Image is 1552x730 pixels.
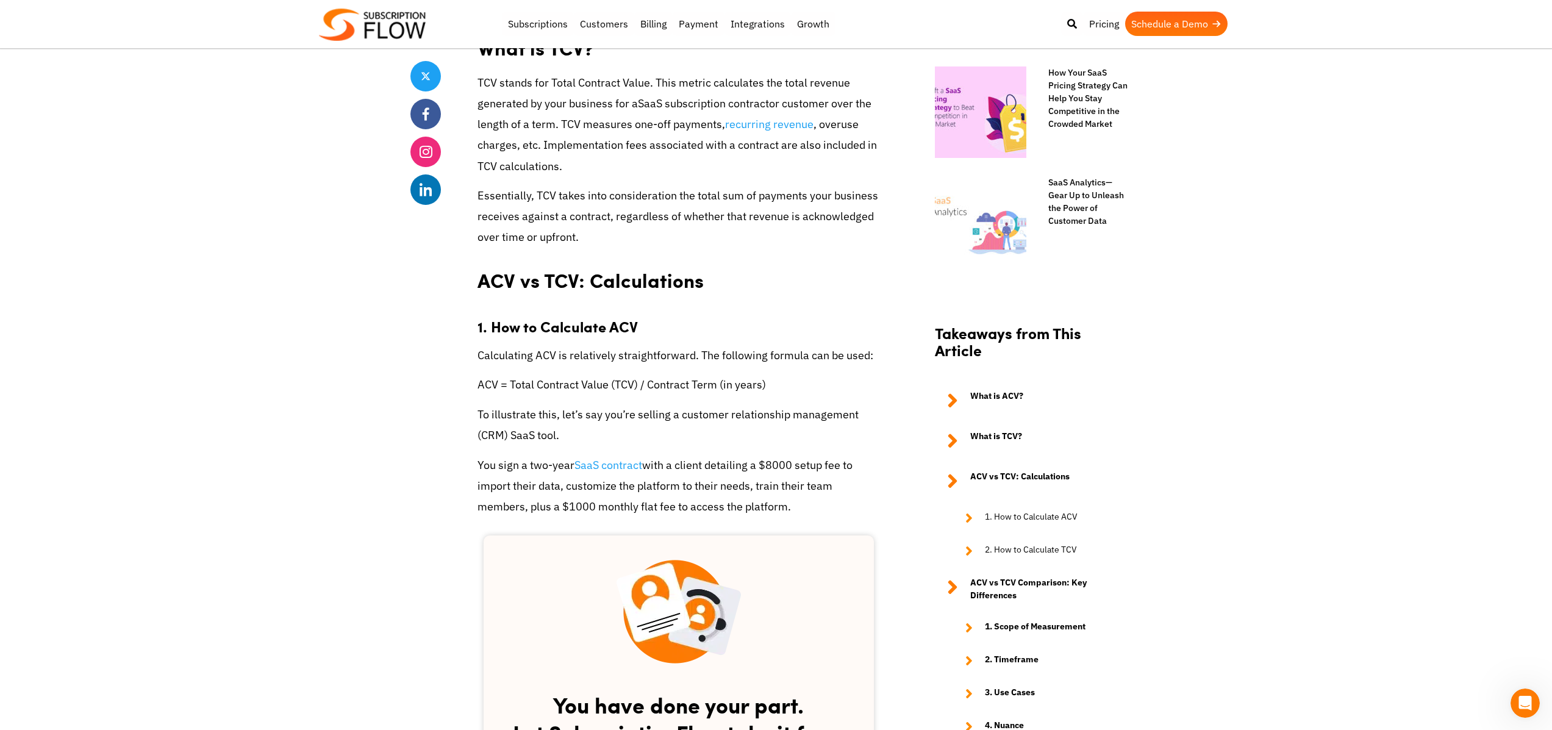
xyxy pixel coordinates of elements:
[1511,689,1540,718] iframe: Intercom live chat
[1036,176,1130,227] a: SaaS Analytics—Gear Up to Unleash the Power of Customer Data
[985,620,1085,635] strong: 1. Scope of Measurement
[477,188,878,244] span: Essentially, TCV takes into consideration the total sum of payments your business receives agains...
[477,266,704,294] strong: ACV vs TCV: Calculations
[985,686,1035,701] strong: 3. Use Cases
[935,430,1130,452] a: What is TCV?
[985,510,1078,525] span: 1. How to Calculate ACV
[953,543,1130,558] a: 2. How to Calculate TCV
[935,324,1130,372] h2: Takeaways from This Article
[970,470,1070,492] strong: ACV vs TCV: Calculations
[935,66,1026,158] img: SaaS pricing strategy
[953,620,1130,635] a: 1. Scope of Measurement
[574,458,642,472] a: SaaS contract
[985,653,1039,668] strong: 2. Timeframe
[970,390,1023,412] strong: What is ACV?
[935,390,1130,412] a: What is ACV?
[953,510,1130,525] a: 1. How to Calculate ACV
[634,12,673,36] a: Billing
[673,12,724,36] a: Payment
[638,96,769,110] span: SaaS subscription contract
[1125,12,1228,36] a: Schedule a Demo
[725,117,814,131] a: recurring revenue
[477,76,850,110] span: TCV stands for Total Contract Value. This metric calculates the total revenue generated by your b...
[953,653,1130,668] a: 2. Timeframe
[477,458,853,514] span: You sign a two-year with a client detailing a $8000 setup fee to import their data, customize the...
[477,407,859,442] span: To illustrate this, let’s say you’re selling a customer relationship management (CRM) SaaS tool.
[574,12,634,36] a: Customers
[477,316,638,337] span: 1. How to Calculate ACV
[477,378,766,392] span: ACV = Total Contract Value (TCV) / Contract Term (in years)
[724,12,791,36] a: Integrations
[319,9,426,41] img: Subscriptionflow
[502,12,574,36] a: Subscriptions
[970,430,1022,452] strong: What is TCV?
[935,470,1130,492] a: ACV vs TCV: Calculations
[985,543,1077,558] span: 2. How to Calculate TCV
[477,348,873,362] span: Calculating ACV is relatively straightforward. The following formula can be used:
[1083,12,1125,36] a: Pricing
[935,576,1130,602] a: ACV vs TCV Comparison: Key Differences
[477,96,877,173] span: or customer over the length of a term. TCV measures one-off payments, , overuse charges, etc. Imp...
[791,12,835,36] a: Growth
[970,576,1130,602] strong: ACV vs TCV Comparison: Key Differences
[1036,66,1130,131] a: How Your SaaS Pricing Strategy Can Help You Stay Competitive in the Crowded Market
[953,686,1130,701] a: 3. Use Cases
[935,176,1026,268] img: SaaS Analytics
[616,560,741,664] img: blog-inner scetion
